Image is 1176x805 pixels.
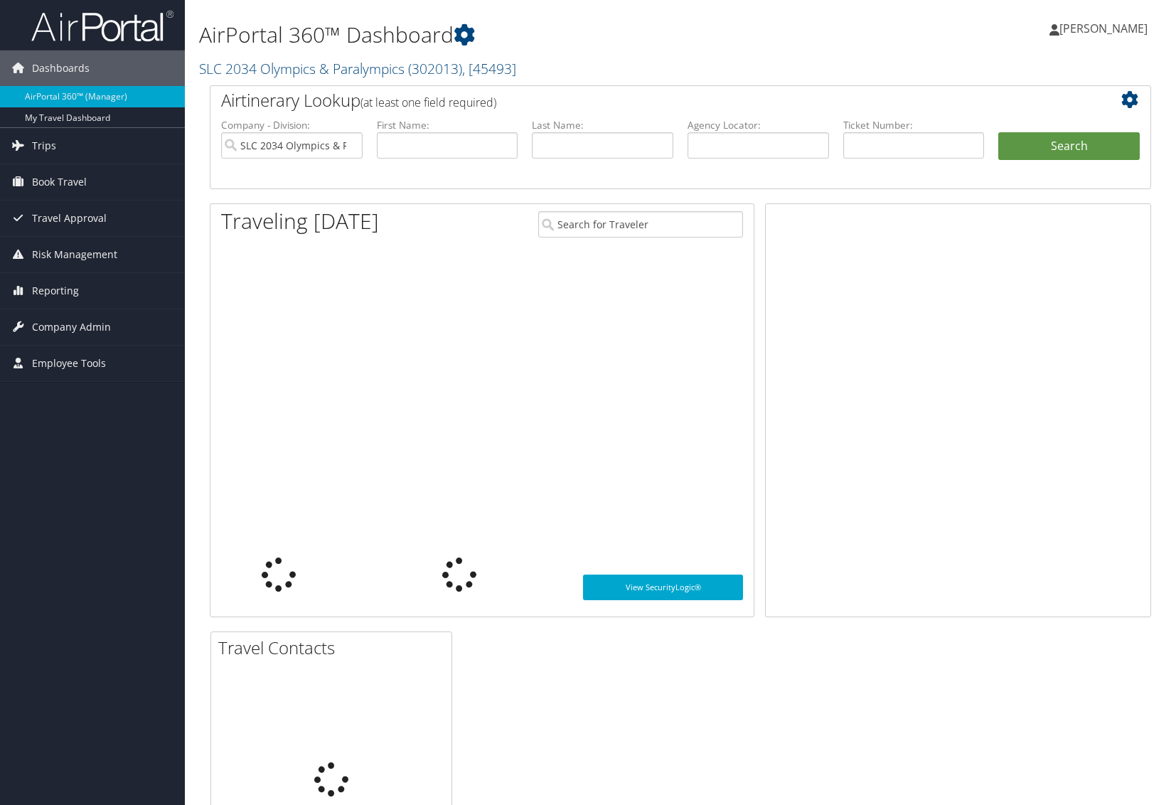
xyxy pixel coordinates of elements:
[360,95,496,110] span: (at least one field required)
[31,9,173,43] img: airportal-logo.png
[32,128,56,164] span: Trips
[32,273,79,309] span: Reporting
[32,50,90,86] span: Dashboards
[583,575,743,600] a: View SecurityLogic®
[32,237,117,272] span: Risk Management
[843,118,985,132] label: Ticket Number:
[998,132,1140,161] button: Search
[377,118,518,132] label: First Name:
[1059,21,1148,36] span: [PERSON_NAME]
[462,59,516,78] span: , [ 45493 ]
[199,59,516,78] a: SLC 2034 Olympics & Paralympics
[32,201,107,236] span: Travel Approval
[218,636,451,660] h2: Travel Contacts
[199,20,841,50] h1: AirPortal 360™ Dashboard
[532,118,673,132] label: Last Name:
[221,88,1062,112] h2: Airtinerary Lookup
[32,346,106,381] span: Employee Tools
[32,164,87,200] span: Book Travel
[221,118,363,132] label: Company - Division:
[32,309,111,345] span: Company Admin
[688,118,829,132] label: Agency Locator:
[408,59,462,78] span: ( 302013 )
[221,206,379,236] h1: Traveling [DATE]
[538,211,743,238] input: Search for Traveler
[1049,7,1162,50] a: [PERSON_NAME]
